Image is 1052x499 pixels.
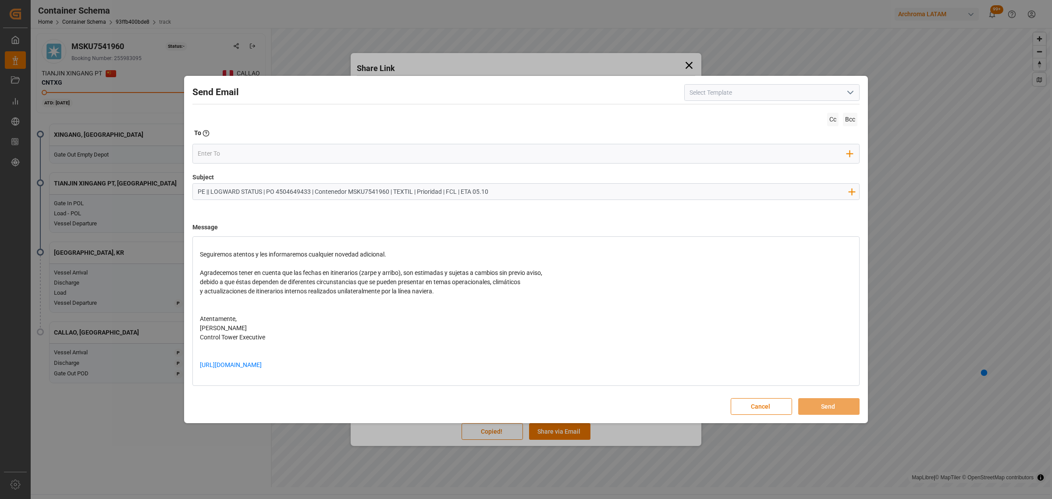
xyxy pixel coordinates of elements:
[843,86,857,100] button: open menu
[843,113,857,126] span: Bcc
[193,184,853,199] input: Enter Subject here
[200,315,237,322] span: Atentamente,
[200,251,386,258] span: Seguiremos atentos y les informaremos cualquier novedad adicional.
[200,278,520,285] span: debido a que éstas dependen de diferentes circunstancias que se pueden presentar en temas operaci...
[192,86,239,100] h2: Send Email
[200,288,434,295] span: y actualizaciones de itinerarios internos realizados unilateralmente por la línea naviera.
[192,173,214,182] label: Subject
[684,84,860,101] input: Select Template
[200,204,853,379] div: rdw-editor
[193,178,859,385] div: rdw-wrapper
[192,220,218,235] label: Message
[200,324,247,331] span: [PERSON_NAME]
[194,128,201,138] h2: To
[198,147,847,160] input: Enter To
[798,398,860,415] button: Send
[200,269,542,276] span: Agradecemos tener en cuenta que las fechas en itinerarios (zarpe y arribo), son estimadas y sujet...
[200,361,262,368] a: [URL][DOMAIN_NAME]
[827,113,839,126] span: Cc
[731,398,792,415] button: Cancel
[200,334,265,341] span: Control Tower Executive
